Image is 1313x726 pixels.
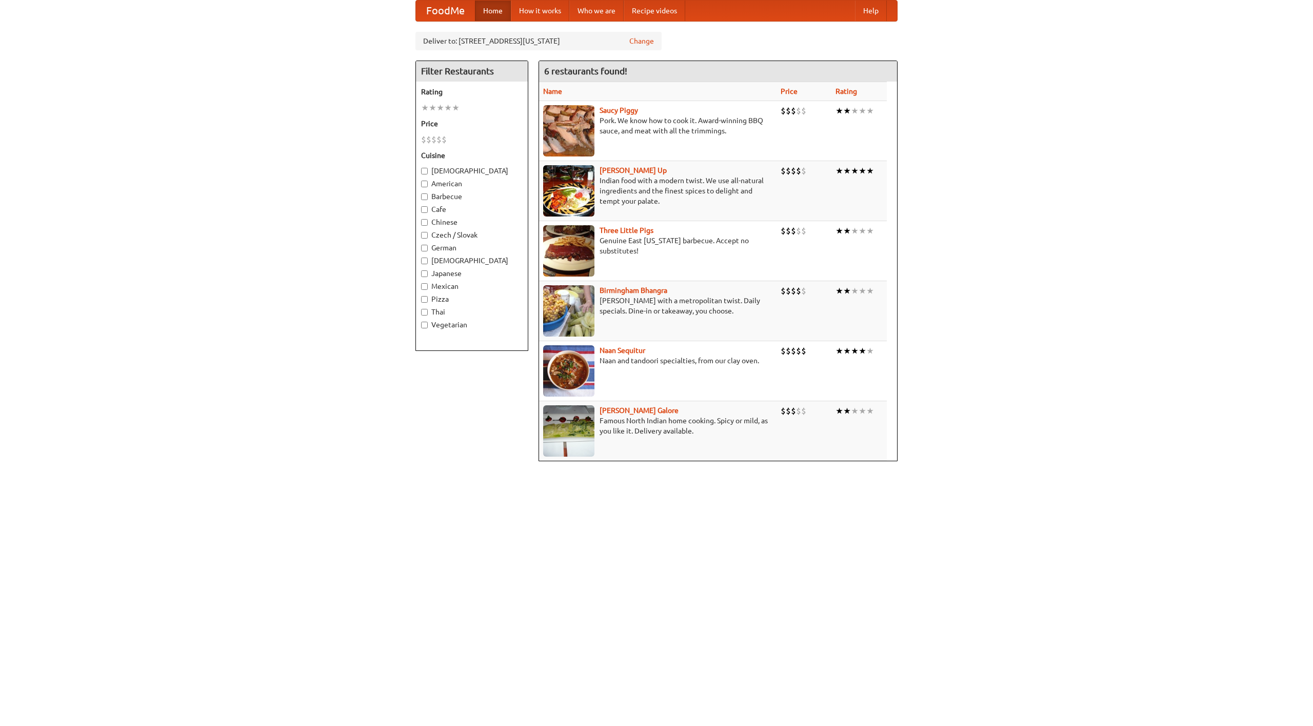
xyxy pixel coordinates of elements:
[796,165,801,176] li: $
[421,309,428,316] input: Thai
[835,165,843,176] li: ★
[866,285,874,297] li: ★
[421,283,428,290] input: Mexican
[544,66,627,76] ng-pluralize: 6 restaurants found!
[796,405,801,417] li: $
[421,217,523,227] label: Chinese
[786,345,791,357] li: $
[801,105,806,116] li: $
[781,87,798,95] a: Price
[421,256,523,266] label: [DEMOGRAPHIC_DATA]
[600,286,667,295] a: Birmingham Bhangra
[791,105,796,116] li: $
[600,106,638,114] a: Saucy Piggy
[624,1,685,21] a: Recipe videos
[543,345,594,397] img: naansequitur.jpg
[421,179,523,189] label: American
[442,134,447,145] li: $
[781,165,786,176] li: $
[543,285,594,337] img: bhangra.jpg
[543,296,772,316] p: [PERSON_NAME] with a metropolitan twist. Daily specials. Dine-in or takeaway, you choose.
[421,219,428,226] input: Chinese
[421,191,523,202] label: Barbecue
[600,226,653,234] b: Three Little Pigs
[859,405,866,417] li: ★
[781,105,786,116] li: $
[851,405,859,417] li: ★
[835,105,843,116] li: ★
[801,165,806,176] li: $
[859,165,866,176] li: ★
[543,115,772,136] p: Pork. We know how to cook it. Award-winning BBQ sauce, and meat with all the trimmings.
[796,345,801,357] li: $
[543,87,562,95] a: Name
[429,102,436,113] li: ★
[421,206,428,213] input: Cafe
[629,36,654,46] a: Change
[843,405,851,417] li: ★
[851,105,859,116] li: ★
[421,307,523,317] label: Thai
[859,105,866,116] li: ★
[843,105,851,116] li: ★
[600,166,667,174] a: [PERSON_NAME] Up
[786,165,791,176] li: $
[786,105,791,116] li: $
[835,345,843,357] li: ★
[416,61,528,82] h4: Filter Restaurants
[421,243,523,253] label: German
[600,346,645,355] a: Naan Sequitur
[835,225,843,237] li: ★
[866,345,874,357] li: ★
[421,268,523,279] label: Japanese
[421,294,523,304] label: Pizza
[791,285,796,297] li: $
[421,134,426,145] li: $
[781,285,786,297] li: $
[781,345,786,357] li: $
[866,405,874,417] li: ★
[421,168,428,174] input: [DEMOGRAPHIC_DATA]
[543,416,772,436] p: Famous North Indian home cooking. Spicy or mild, as you like it. Delivery available.
[511,1,569,21] a: How it works
[421,87,523,97] h5: Rating
[859,285,866,297] li: ★
[444,102,452,113] li: ★
[851,165,859,176] li: ★
[569,1,624,21] a: Who we are
[475,1,511,21] a: Home
[786,405,791,417] li: $
[791,345,796,357] li: $
[421,119,523,129] h5: Price
[421,193,428,200] input: Barbecue
[866,225,874,237] li: ★
[416,1,475,21] a: FoodMe
[452,102,460,113] li: ★
[859,345,866,357] li: ★
[786,285,791,297] li: $
[421,322,428,328] input: Vegetarian
[421,230,523,240] label: Czech / Slovak
[543,105,594,156] img: saucy.jpg
[851,345,859,357] li: ★
[843,345,851,357] li: ★
[421,150,523,161] h5: Cuisine
[421,181,428,187] input: American
[796,285,801,297] li: $
[866,165,874,176] li: ★
[543,225,594,277] img: littlepigs.jpg
[543,236,772,256] p: Genuine East [US_STATE] barbecue. Accept no substitutes!
[421,281,523,291] label: Mexican
[421,320,523,330] label: Vegetarian
[421,204,523,214] label: Cafe
[835,285,843,297] li: ★
[421,166,523,176] label: [DEMOGRAPHIC_DATA]
[801,405,806,417] li: $
[421,270,428,277] input: Japanese
[421,296,428,303] input: Pizza
[791,225,796,237] li: $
